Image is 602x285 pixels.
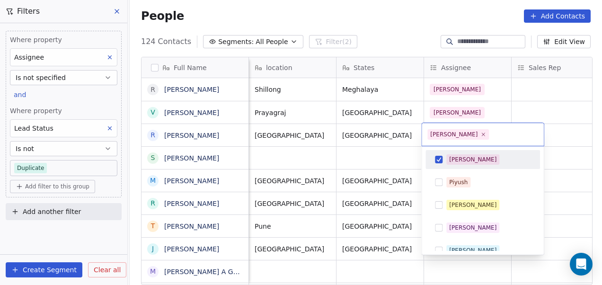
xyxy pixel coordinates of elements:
div: [PERSON_NAME] [449,246,496,255]
div: [PERSON_NAME] [449,201,496,209]
div: [PERSON_NAME] [449,223,496,232]
div: Piyush [449,178,468,187]
div: [PERSON_NAME] [449,155,496,164]
div: [PERSON_NAME] [430,130,478,139]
